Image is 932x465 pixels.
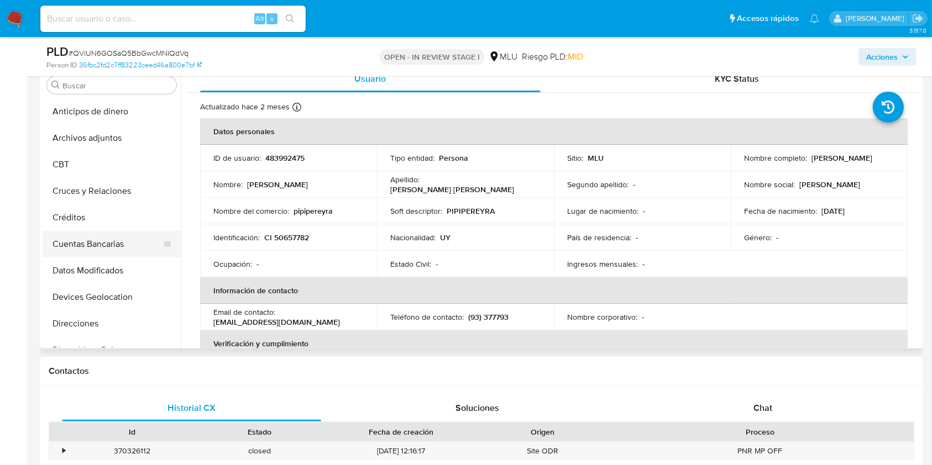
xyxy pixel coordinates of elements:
p: - [633,179,635,189]
span: s [270,13,274,24]
p: Nombre corporativo : [567,312,637,322]
p: Identificación : [213,232,260,242]
div: 370326112 [69,442,196,460]
p: pipipereyra [294,206,333,216]
button: Buscar [51,81,60,89]
p: CI 50657782 [264,232,309,242]
div: Fecha de creación [331,426,471,437]
p: Ocupación : [213,259,252,269]
p: (93) 377793 [468,312,509,322]
span: Acciones [866,48,898,66]
p: [PERSON_NAME] [811,153,872,163]
button: Dispositivos Point [43,337,181,363]
button: Cuentas Bancarias [43,231,172,257]
p: Nombre social : [744,179,795,189]
span: 3.157.0 [909,26,926,35]
p: Nombre completo : [744,153,807,163]
p: Lugar de nacimiento : [567,206,638,216]
p: Nombre del comercio : [213,206,289,216]
input: Buscar usuario o caso... [40,12,306,26]
div: Proceso [614,426,906,437]
button: Créditos [43,204,181,231]
button: Devices Geolocation [43,284,181,310]
p: 483992475 [265,153,305,163]
p: - [642,259,645,269]
p: Soft descriptor : [390,206,442,216]
div: [DATE] 12:16:17 [323,442,479,460]
p: - [776,232,778,242]
p: Sitio : [567,153,583,163]
button: search-icon [279,11,301,27]
p: Persona [439,153,468,163]
p: Nacionalidad : [390,232,436,242]
div: Estado [204,426,316,437]
span: KYC Status [715,72,759,85]
button: CBT [43,151,181,178]
p: - [636,232,638,242]
button: Datos Modificados [43,257,181,284]
p: Tipo entidad : [390,153,434,163]
span: MID [568,50,583,63]
div: Origen [486,426,599,437]
div: PNR MP OFF [606,442,914,460]
p: Género : [744,232,772,242]
b: PLD [46,43,69,60]
div: Site ODR [479,442,606,460]
button: Archivos adjuntos [43,125,181,151]
p: PIPIPEREYRA [447,206,495,216]
button: Acciones [858,48,917,66]
span: Usuario [354,72,386,85]
p: Email de contacto : [213,307,275,317]
p: - [256,259,259,269]
p: Estado Civil : [390,259,431,269]
p: Fecha de nacimiento : [744,206,817,216]
button: Direcciones [43,310,181,337]
p: Apellido : [390,175,420,184]
div: Id [76,426,189,437]
input: Buscar [62,81,172,91]
b: Person ID [46,60,77,70]
th: Información de contacto [200,277,908,304]
p: ximena.felix@mercadolibre.com [846,13,908,24]
th: Datos personales [200,118,908,145]
div: • [62,446,65,456]
a: 36fbc2fd2c7ff83223ceed46a800e7bf [79,60,202,70]
h1: Contactos [49,366,914,377]
p: - [643,206,645,216]
p: [PERSON_NAME] [PERSON_NAME] [390,184,514,194]
p: País de residencia : [567,232,631,242]
span: # QViUN6GOSaQ5BbGwcMNIQdVq [69,47,189,59]
button: Cruces y Relaciones [43,178,181,204]
p: [DATE] [821,206,845,216]
p: UY [440,232,451,242]
span: Accesos rápidos [737,13,799,24]
span: Historial CX [167,401,216,414]
p: [PERSON_NAME] [247,179,308,189]
p: OPEN - IN REVIEW STAGE I [380,49,484,65]
span: Riesgo PLD: [522,51,583,63]
a: Notificaciones [810,14,819,23]
p: [PERSON_NAME] [799,179,860,189]
div: closed [196,442,324,460]
p: ID de usuario : [213,153,261,163]
p: - [436,259,438,269]
p: Segundo apellido : [567,179,629,189]
div: MLU [489,51,517,63]
span: Alt [255,13,264,24]
th: Verificación y cumplimiento [200,330,908,357]
p: - [642,312,644,322]
a: Salir [912,13,924,24]
span: Chat [753,401,772,414]
span: Soluciones [455,401,499,414]
p: Nombre : [213,179,243,189]
button: Anticipos de dinero [43,98,181,125]
p: Actualizado hace 2 meses [200,102,290,112]
p: Teléfono de contacto : [390,312,464,322]
p: MLU [588,153,604,163]
p: Ingresos mensuales : [567,259,638,269]
p: [EMAIL_ADDRESS][DOMAIN_NAME] [213,317,340,327]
